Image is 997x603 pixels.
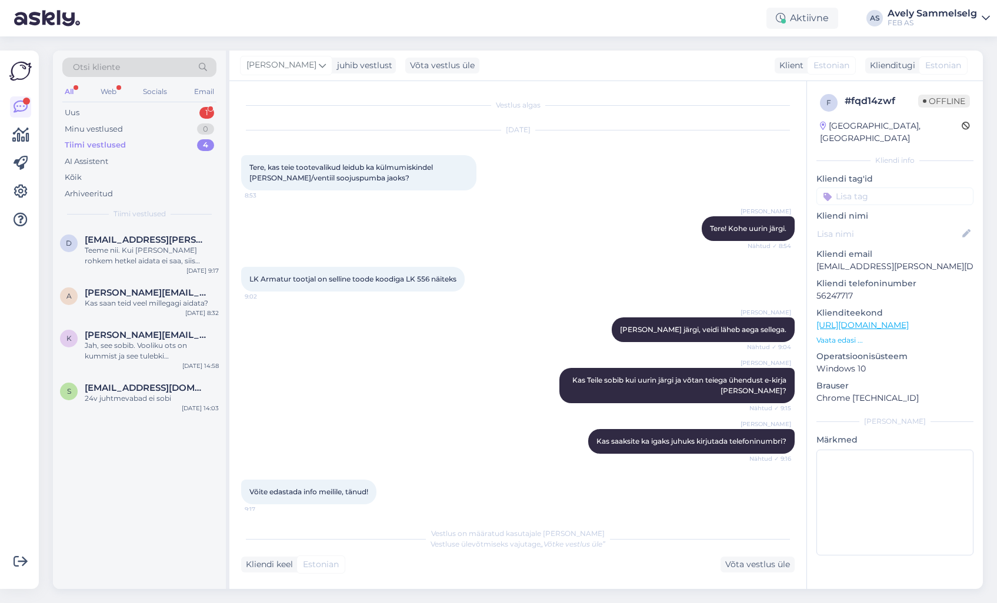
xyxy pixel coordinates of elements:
[741,359,791,367] span: [PERSON_NAME]
[816,155,973,166] div: Kliendi info
[85,298,219,309] div: Kas saan teid veel millegagi aidata?
[816,173,973,185] p: Kliendi tag'id
[741,420,791,428] span: [PERSON_NAME]
[85,245,219,266] div: Teeme nii. Kui [PERSON_NAME] rohkem hetkel aidata ei saa, siis soovin Teile toredat päeva jätku!
[820,120,962,145] div: [GEOGRAPHIC_DATA], [GEOGRAPHIC_DATA]
[816,434,973,446] p: Märkmed
[65,172,82,183] div: Kõik
[114,209,166,219] span: Tiimi vestlused
[741,207,791,216] span: [PERSON_NAME]
[721,557,795,572] div: Võta vestlus üle
[816,380,973,392] p: Brauser
[826,98,831,107] span: f
[65,107,79,119] div: Uus
[246,59,316,72] span: [PERSON_NAME]
[241,100,795,110] div: Vestlus algas
[249,487,368,496] span: Võite edastada info meilile, tänud!
[865,59,915,72] div: Klienditugi
[241,558,293,571] div: Kliendi keel
[405,58,479,73] div: Võta vestlus üle
[67,387,71,396] span: s
[817,227,960,240] input: Lisa nimi
[182,361,219,370] div: [DATE] 14:58
[888,18,977,28] div: FEB AS
[816,307,973,319] p: Klienditeekond
[775,59,803,72] div: Klient
[65,139,126,151] div: Tiimi vestlused
[85,330,207,340] span: kristi.laur@mail.ee
[816,248,973,260] p: Kliendi email
[73,61,120,73] span: Otsi kliente
[816,350,973,363] p: Operatsioonisüsteem
[816,290,973,302] p: 56247717
[182,404,219,413] div: [DATE] 14:03
[245,505,289,514] span: 9:17
[186,266,219,275] div: [DATE] 9:17
[620,325,786,334] span: [PERSON_NAME] järgi, veidi läheb aega sellega.
[572,376,788,395] span: Kas Teile sobib kui uurin järgi ja võtan teiega ühendust e-kirja [PERSON_NAME]?
[65,188,113,200] div: Arhiveeritud
[62,84,76,99] div: All
[747,404,791,413] span: Nähtud ✓ 9:15
[141,84,169,99] div: Socials
[888,9,977,18] div: Avely Sammelselg
[85,235,207,245] span: ds.lauri@gmail.com
[816,335,973,346] p: Vaata edasi ...
[813,59,849,72] span: Estonian
[918,95,970,108] span: Offline
[66,334,72,343] span: k
[747,343,791,351] span: Nähtud ✓ 9:04
[925,59,961,72] span: Estonian
[332,59,392,72] div: juhib vestlust
[888,9,990,28] a: Avely SammelselgFEB AS
[816,187,973,205] input: Lisa tag
[710,224,786,233] span: Tere! Kohe uurin järgi.
[192,84,216,99] div: Email
[66,239,72,247] span: d
[747,242,791,250] span: Nähtud ✓ 8:54
[596,437,786,445] span: Kas saaksite ka igaks juhuks kirjutada telefoninumbri?
[816,277,973,290] p: Kliendi telefoninumber
[766,8,838,29] div: Aktiivne
[9,60,32,82] img: Askly Logo
[245,292,289,301] span: 9:02
[98,84,119,99] div: Web
[866,10,883,26] div: AS
[197,139,214,151] div: 4
[241,125,795,135] div: [DATE]
[65,156,108,168] div: AI Assistent
[816,320,909,330] a: [URL][DOMAIN_NAME]
[816,392,973,404] p: Chrome [TECHNICAL_ID]
[85,287,207,298] span: andrus.aavik@gmail.com
[541,540,605,548] i: „Võtke vestlus üle”
[249,163,435,182] span: Tere, kas teie tootevalikud leidub ka külmumiskindel [PERSON_NAME]/ventiil soojuspumba jaoks?
[816,210,973,222] p: Kliendi nimi
[85,393,219,404] div: 24v juhtmevabad ei sobi
[245,191,289,200] span: 8:53
[199,107,214,119] div: 1
[65,123,123,135] div: Minu vestlused
[431,540,605,548] span: Vestluse ülevõtmiseks vajutage
[66,292,72,300] span: a
[816,363,973,375] p: Windows 10
[303,558,339,571] span: Estonian
[845,94,918,108] div: # fqd14zwf
[197,123,214,135] div: 0
[249,274,456,283] span: LK Armatur tootjal on selline toode koodiga LK 556 näiteks
[741,308,791,317] span: [PERSON_NAME]
[85,383,207,393] span: stanislav.tumanik@gmail.com
[85,340,219,361] div: Jah, see sobib. Vooliku ots on kummist ja see tulebki voolikuklambriga kinni tõmmata.
[747,454,791,463] span: Nähtud ✓ 9:16
[816,416,973,427] div: [PERSON_NAME]
[431,529,605,538] span: Vestlus on määratud kasutajale [PERSON_NAME]
[185,309,219,317] div: [DATE] 8:32
[816,260,973,273] p: [EMAIL_ADDRESS][PERSON_NAME][DOMAIN_NAME]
